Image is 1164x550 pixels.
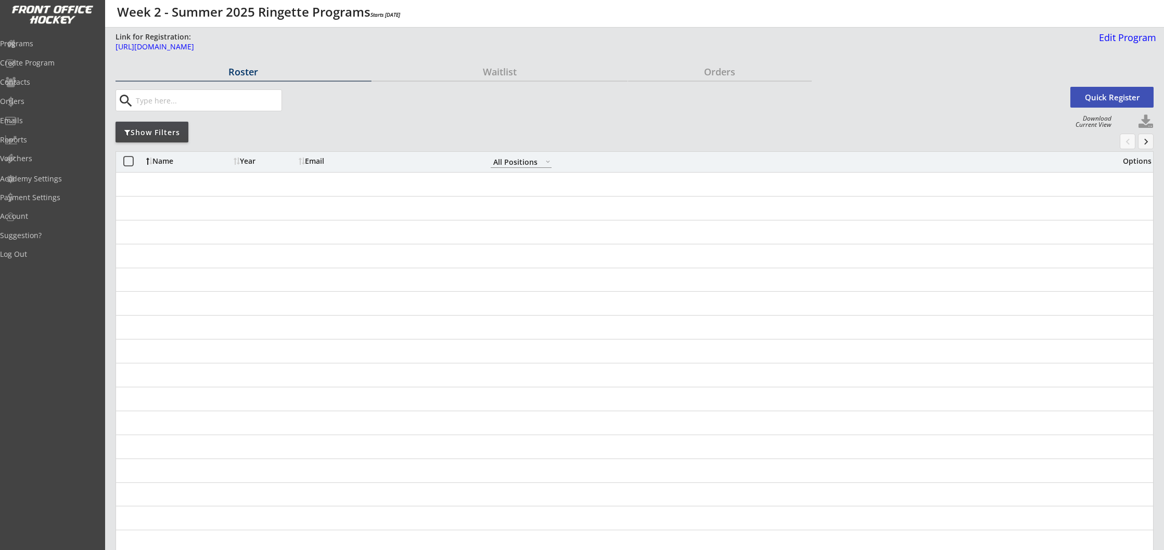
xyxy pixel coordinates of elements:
div: Email [299,158,392,165]
button: keyboard_arrow_right [1138,134,1154,149]
a: [URL][DOMAIN_NAME] [116,43,640,56]
button: search [117,93,134,109]
button: Click to download full roster. Your browser settings may try to block it, check your security set... [1138,114,1154,130]
div: Edit Program [1095,33,1156,42]
div: Link for Registration: [116,32,193,42]
div: Name [146,158,231,165]
div: Year [234,158,296,165]
div: Orders [628,67,812,76]
button: chevron_left [1120,134,1135,149]
input: Type here... [134,90,282,111]
a: Edit Program [1095,33,1156,51]
div: Show Filters [116,127,188,138]
em: Starts [DATE] [370,11,400,18]
div: Download Current View [1070,115,1111,128]
div: Options [1115,158,1152,165]
button: Quick Register [1070,87,1154,108]
div: Roster [116,67,372,76]
div: Waitlist [372,67,628,76]
div: [URL][DOMAIN_NAME] [116,43,640,50]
